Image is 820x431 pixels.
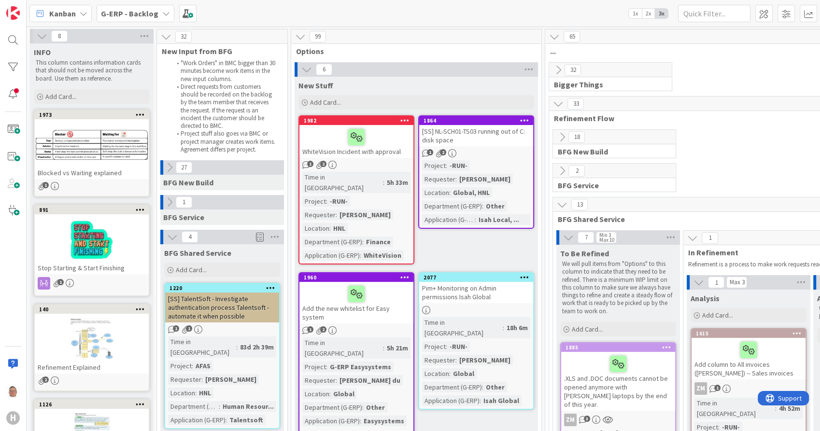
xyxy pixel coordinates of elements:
[503,322,504,333] span: :
[299,116,413,125] div: 1982
[39,306,149,313] div: 140
[455,355,457,365] span: :
[168,401,219,412] div: Department (G-ERP)
[714,385,721,391] span: 1
[101,9,158,18] b: G-ERP - Backlog
[45,92,76,101] span: Add Card...
[327,361,394,372] div: G-ERP Easysystems
[447,341,470,352] div: -RUN-
[35,167,149,179] div: Blocked vs Waiting explained
[304,274,413,281] div: 1960
[299,125,413,158] div: WhiteVision Incident with approval
[775,403,777,414] span: :
[35,111,149,119] div: 1973
[171,130,276,153] li: Project stuff also goes via BMC or project manager creates work items. Agreement differs per proj...
[440,149,446,155] span: 2
[560,249,609,258] span: To Be Refined
[564,31,580,42] span: 65
[176,196,192,208] span: 1
[422,382,482,392] div: Department (G-ERP)
[35,400,149,409] div: 1126
[238,342,276,352] div: 83d 2h 39m
[39,207,149,213] div: 891
[331,223,348,234] div: HNL
[168,336,236,358] div: Time in [GEOGRAPHIC_DATA]
[331,389,357,399] div: Global
[165,284,279,292] div: 1220
[302,337,383,359] div: Time in [GEOGRAPHIC_DATA]
[475,214,476,225] span: :
[427,149,433,155] span: 1
[424,274,533,281] div: 2077
[302,236,362,247] div: Department (G-ERP)
[449,187,451,198] span: :
[39,401,149,408] div: 1126
[691,293,720,303] span: Analysis
[6,411,20,425] div: H
[192,361,193,371] span: :
[422,201,482,211] div: Department (G-ERP)
[419,125,533,146] div: [SS] NL-SCH01-TS03 running out of C: disk space
[561,414,675,426] div: ZM
[20,1,44,13] span: Support
[298,115,414,264] a: 1982WhiteVision Incident with approvalTime in [GEOGRAPHIC_DATA]:5h 33mProject:-RUN-Requester:[PER...
[51,30,68,42] span: 8
[35,206,149,214] div: 891
[34,304,150,391] a: 140Refinement Explained
[296,46,529,56] span: Options
[383,177,384,188] span: :
[419,273,533,303] div: 2077Pim+ Monitoring on Admin permissions Isah Global
[164,248,231,258] span: BFG Shared Service
[329,223,331,234] span: :
[299,273,413,323] div: 1960Add the new whitelist for Easy system
[446,160,447,171] span: :
[219,401,220,412] span: :
[39,111,149,118] div: 1973
[176,162,192,173] span: 27
[422,174,455,184] div: Requester
[692,329,806,338] div: 1615
[34,205,150,296] a: 891Stop Starting & Start Finishing
[384,177,410,188] div: 5h 33m
[307,161,313,167] span: 1
[171,59,276,83] li: "Work Orders" in BMC bigger than 30 minutes become work items in the new input columns.
[193,361,213,371] div: AFAS
[692,338,806,379] div: Add column to All invoices ([PERSON_NAME]) -- Sales invoices
[326,196,327,207] span: :
[35,206,149,274] div: 891Stop Starting & Start Finishing
[696,330,806,337] div: 1615
[310,98,341,107] span: Add Card...
[419,273,533,282] div: 2077
[42,376,49,383] span: 2
[171,83,276,130] li: Direct requests from customers should be recorded on the backlog by the team member that receives...
[302,361,326,372] div: Project
[558,147,664,156] span: BFG New Build
[383,343,384,353] span: :
[702,232,718,244] span: 1
[35,111,149,179] div: 1973Blocked vs Waiting explained
[419,116,533,125] div: 1864
[168,374,201,385] div: Requester
[364,402,387,413] div: Other
[558,181,664,190] span: BFG Service
[170,285,279,292] div: 1220
[642,9,655,18] span: 2x
[561,343,675,411] div: 1885.XLS and .DOC documents cannot be opened anymore with [PERSON_NAME] laptops by the end of thi...
[419,116,533,146] div: 1864[SS] NL-SCH01-TS03 running out of C: disk space
[384,343,410,353] div: 5h 21m
[165,292,279,322] div: [SS] TalentSoft - Investigate authentication process Talentsoft - automate it when possible
[337,209,393,220] div: [PERSON_NAME]
[320,326,326,333] span: 2
[692,382,806,395] div: ZM
[562,260,674,315] p: We will pull items from "Options" to this column to indicate that they need to be refined. There ...
[568,165,585,177] span: 2
[422,395,480,406] div: Application (G-ERP)
[451,187,492,198] div: Global, HNL
[480,395,481,406] span: :
[360,416,361,426] span: :
[337,375,403,386] div: [PERSON_NAME] du
[236,342,238,352] span: :
[566,344,675,351] div: 1885
[362,236,364,247] span: :
[197,388,213,398] div: HNL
